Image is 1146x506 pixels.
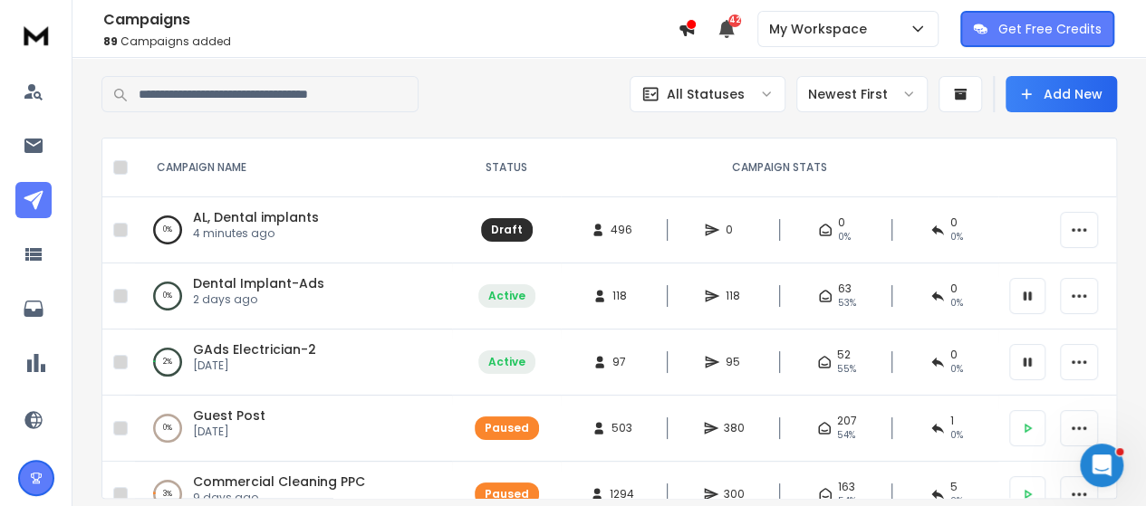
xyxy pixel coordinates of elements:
span: 0% [950,230,963,244]
span: 89 [103,33,118,49]
p: My Workspace [769,20,874,38]
span: 95 [725,355,743,369]
span: 97 [612,355,631,369]
span: 380 [724,421,745,435]
p: 9 days ago [193,491,365,505]
span: 5 [950,480,958,494]
p: 0 % [163,419,172,437]
p: Campaigns added [103,34,678,49]
a: Commercial Cleaning PPC [193,473,365,491]
th: STATUS [452,138,561,197]
span: 118 [725,289,743,303]
span: 55 % [837,362,856,377]
span: 0 % [950,362,963,377]
p: Get Free Credits [998,20,1102,38]
p: [DATE] [193,358,316,373]
span: 1294 [610,487,634,501]
div: Draft [491,223,523,237]
span: 496 [611,223,632,237]
span: 0 [725,223,743,237]
p: 0 % [163,287,172,305]
p: [DATE] [193,425,265,439]
td: 0%Guest Post[DATE] [135,396,452,462]
iframe: Intercom live chat [1080,444,1123,487]
span: 0 [838,215,845,230]
p: 2 % [163,353,172,371]
img: logo [18,18,54,52]
p: 4 minutes ago [193,226,319,241]
span: 52 [837,348,851,362]
span: 0 % [950,428,963,443]
td: 2%GAds Electrician-2[DATE] [135,329,452,396]
td: 0%Dental Implant-Ads2 days ago [135,263,452,329]
div: Paused [485,487,529,501]
th: CAMPAIGN NAME [135,138,452,197]
h1: Campaigns [103,9,678,31]
p: All Statuses [667,85,745,103]
div: Active [488,355,525,369]
a: GAds Electrician-2 [193,340,316,358]
a: AL, Dental implants [193,208,319,226]
p: 0 % [163,221,172,239]
div: Active [488,289,525,303]
span: 42 [728,14,741,27]
span: 503 [612,421,632,435]
span: 300 [724,487,745,501]
span: 54 % [837,428,855,443]
span: 0 % [950,296,963,310]
td: 0%AL, Dental implants4 minutes ago [135,197,452,263]
span: 207 [837,414,857,428]
p: 3 % [163,485,172,503]
span: 1 [950,414,954,428]
div: Paused [485,421,529,435]
button: Get Free Credits [960,11,1114,47]
span: 0 [950,215,958,230]
p: 2 days ago [193,292,324,307]
span: 0 [950,348,958,362]
span: 53 % [838,296,856,310]
span: 163 [838,480,855,494]
a: Guest Post [193,406,265,425]
th: CAMPAIGN STATS [561,138,998,197]
span: 63 [838,282,852,296]
a: Dental Implant-Ads [193,274,324,292]
span: 0 [950,282,958,296]
button: Newest First [796,76,928,112]
button: Add New [1006,76,1117,112]
span: 118 [612,289,631,303]
span: 0% [838,230,851,244]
